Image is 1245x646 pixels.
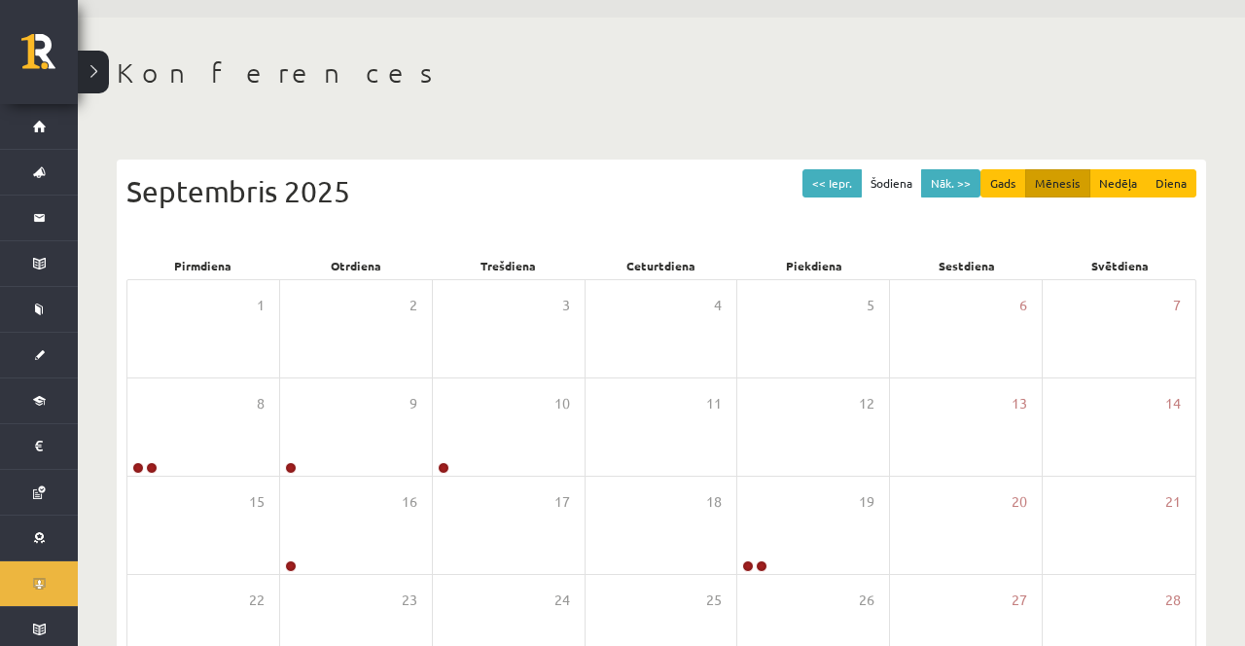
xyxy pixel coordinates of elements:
[891,252,1044,279] div: Sestdiena
[402,491,417,513] span: 16
[257,295,265,316] span: 1
[257,393,265,414] span: 8
[409,393,417,414] span: 9
[1165,393,1181,414] span: 14
[409,295,417,316] span: 2
[554,491,570,513] span: 17
[126,252,279,279] div: Pirmdiena
[980,169,1026,197] button: Gads
[554,590,570,611] span: 24
[1019,295,1027,316] span: 6
[126,169,1196,213] div: Septembris 2025
[1165,491,1181,513] span: 21
[21,34,78,83] a: Rīgas 1. Tālmācības vidusskola
[432,252,585,279] div: Trešdiena
[859,491,874,513] span: 19
[249,491,265,513] span: 15
[738,252,891,279] div: Piekdiena
[1165,590,1181,611] span: 28
[1044,252,1196,279] div: Svētdiena
[1012,393,1027,414] span: 13
[802,169,862,197] button: << Iepr.
[714,295,722,316] span: 4
[921,169,980,197] button: Nāk. >>
[706,491,722,513] span: 18
[554,393,570,414] span: 10
[1012,491,1027,513] span: 20
[1025,169,1090,197] button: Mēnesis
[706,393,722,414] span: 11
[279,252,432,279] div: Otrdiena
[117,56,1206,90] h1: Konferences
[1089,169,1147,197] button: Nedēļa
[1146,169,1196,197] button: Diena
[706,590,722,611] span: 25
[859,393,874,414] span: 12
[861,169,922,197] button: Šodiena
[867,295,874,316] span: 5
[562,295,570,316] span: 3
[249,590,265,611] span: 22
[1012,590,1027,611] span: 27
[402,590,417,611] span: 23
[859,590,874,611] span: 26
[585,252,737,279] div: Ceturtdiena
[1173,295,1181,316] span: 7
